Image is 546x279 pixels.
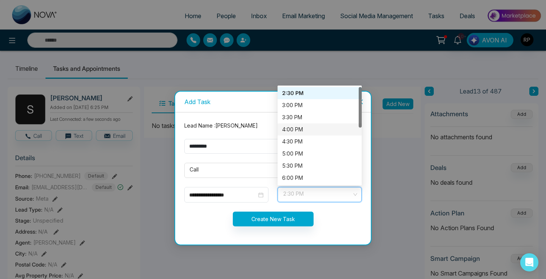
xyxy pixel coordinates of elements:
div: Open Intercom Messenger [520,253,538,271]
div: 2:30 PM [282,89,357,97]
div: 6:00 PM [282,174,357,182]
div: 3:30 PM [282,113,357,122]
div: 3:00 PM [278,99,362,111]
div: 5:00 PM [278,148,362,160]
div: 3:30 PM [278,111,362,123]
div: 4:30 PM [282,137,357,146]
div: 3:00 PM [282,101,357,109]
div: 6:00 PM [278,172,362,184]
span: 2:30 PM [283,188,356,201]
button: Create New Task [233,212,314,226]
div: 4:00 PM [278,123,362,136]
span: Call [190,164,356,177]
div: 4:00 PM [282,125,357,134]
div: Add Task [184,98,362,106]
div: 5:30 PM [278,160,362,172]
div: 5:00 PM [282,150,357,158]
div: 4:30 PM [278,136,362,148]
div: 5:30 PM [282,162,357,170]
div: Lead Name : [PERSON_NAME] [180,122,366,130]
div: 2:30 PM [278,87,362,99]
